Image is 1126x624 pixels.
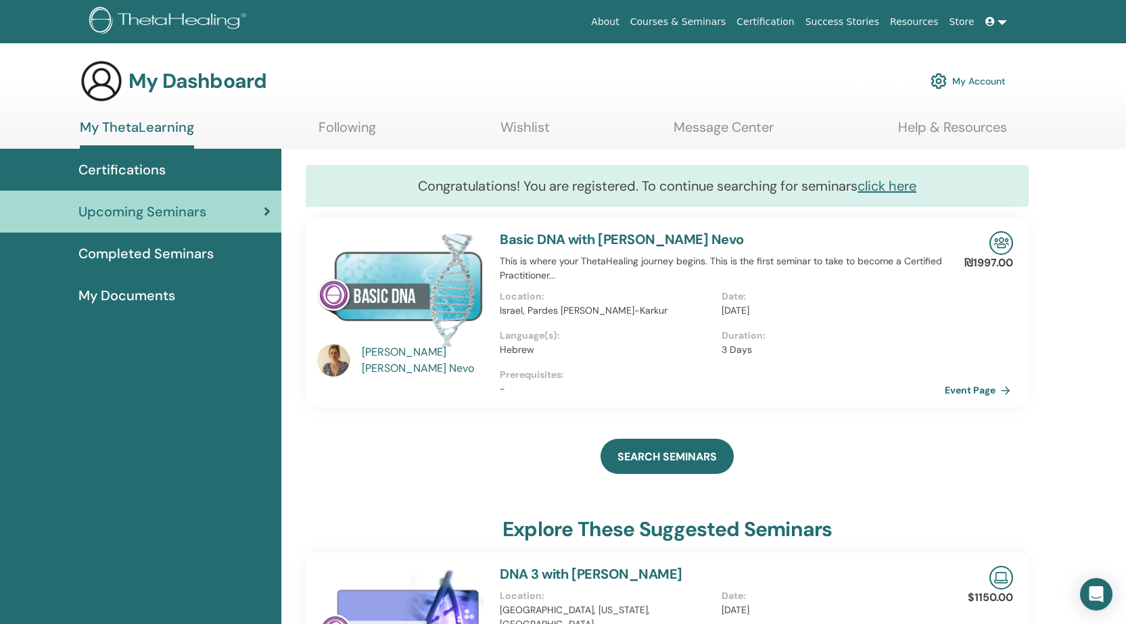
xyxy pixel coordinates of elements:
[128,69,266,93] h3: My Dashboard
[500,329,713,343] p: Language(s) :
[500,565,682,583] a: DNA 3 with [PERSON_NAME]
[500,589,713,603] p: Location :
[625,9,732,34] a: Courses & Seminars
[944,9,980,34] a: Store
[885,9,944,34] a: Resources
[500,368,943,382] p: Prerequisites :
[800,9,885,34] a: Success Stories
[989,566,1013,590] img: Live Online Seminar
[722,603,935,617] p: [DATE]
[968,590,1013,606] p: $1150.00
[931,66,1006,96] a: My Account
[306,165,1029,207] div: Congratulations! You are registered. To continue searching for seminars
[500,119,550,145] a: Wishlist
[898,119,1007,145] a: Help & Resources
[722,304,935,318] p: [DATE]
[78,243,214,264] span: Completed Seminars
[722,343,935,357] p: 3 Days
[722,589,935,603] p: Date :
[500,304,713,318] p: Israel, Pardes [PERSON_NAME]-Karkur
[500,254,943,283] p: This is where your ThetaHealing journey begins. This is the first seminar to take to become a Cer...
[502,517,832,542] h3: explore these suggested seminars
[586,9,624,34] a: About
[80,119,194,149] a: My ThetaLearning
[601,439,734,474] a: SEARCH SEMINARS
[500,231,743,248] a: Basic DNA with [PERSON_NAME] Nevo
[78,201,206,222] span: Upcoming Seminars
[722,289,935,304] p: Date :
[931,70,947,93] img: cog.svg
[722,329,935,343] p: Duration :
[858,177,916,195] a: click here
[674,119,774,145] a: Message Center
[1080,578,1112,610] div: Open Intercom Messenger
[500,289,713,304] p: Location :
[362,344,487,377] a: [PERSON_NAME] [PERSON_NAME] Nevo
[500,343,713,357] p: Hebrew
[964,255,1013,271] p: ₪1997.00
[500,382,943,396] p: -
[731,9,799,34] a: Certification
[617,450,717,464] span: SEARCH SEMINARS
[80,59,123,103] img: generic-user-icon.jpg
[945,380,1016,400] a: Event Page
[78,160,166,180] span: Certifications
[317,344,350,377] img: default.jpg
[78,285,175,306] span: My Documents
[89,7,251,37] img: logo.png
[319,119,376,145] a: Following
[989,231,1013,255] img: In-Person Seminar
[317,231,484,348] img: Basic DNA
